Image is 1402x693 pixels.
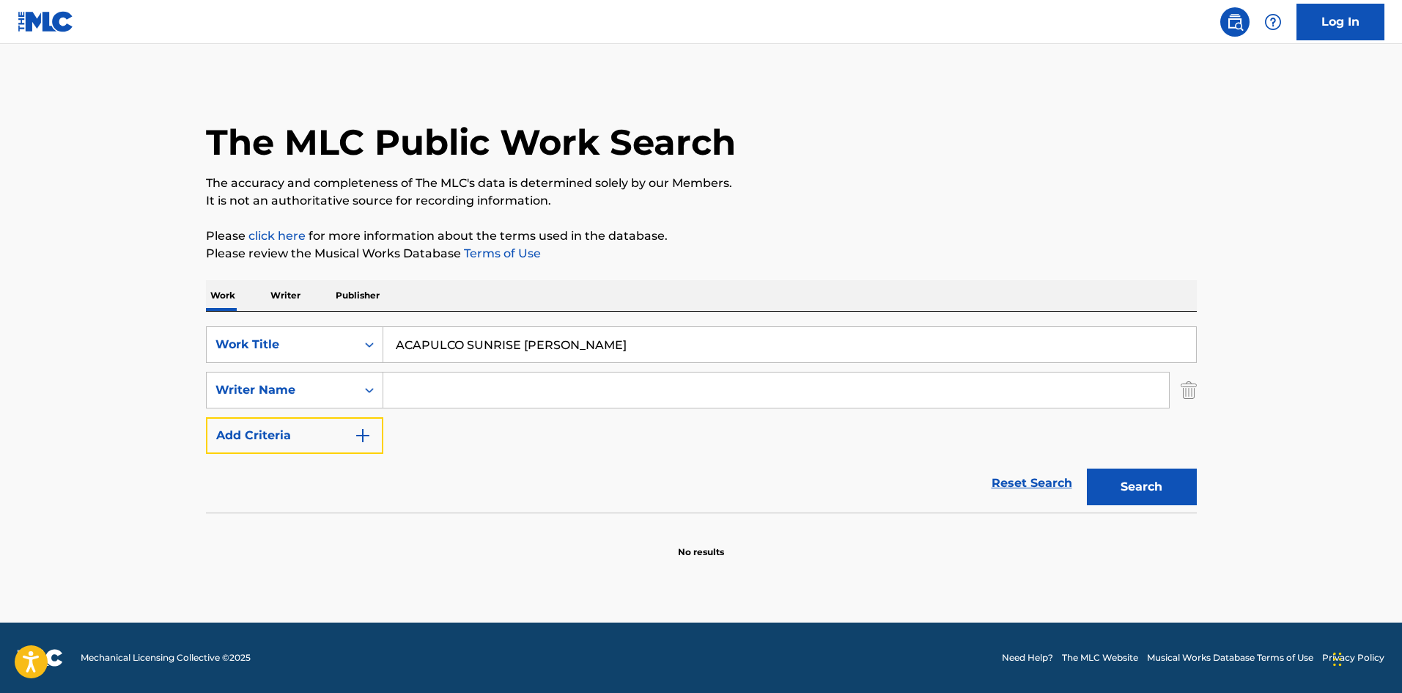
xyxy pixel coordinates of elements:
p: Publisher [331,280,384,311]
button: Search [1087,469,1197,505]
img: search [1226,13,1244,31]
a: Log In [1296,4,1384,40]
h1: The MLC Public Work Search [206,120,736,164]
a: Terms of Use [461,246,541,260]
img: help [1264,13,1282,31]
a: The MLC Website [1062,651,1138,664]
img: 9d2ae6d4665cec9f34b9.svg [354,427,372,444]
a: Musical Works Database Terms of Use [1147,651,1313,664]
div: Work Title [215,336,347,353]
p: It is not an authoritative source for recording information. [206,192,1197,210]
iframe: Chat Widget [1329,623,1402,693]
img: MLC Logo [18,11,74,32]
p: Please review the Musical Works Database [206,245,1197,263]
p: Please for more information about the terms used in the database. [206,227,1197,245]
img: logo [18,649,63,667]
div: Writer Name [215,381,347,399]
div: Drag [1333,637,1342,681]
p: Writer [266,280,305,311]
p: No results [678,528,724,559]
p: Work [206,280,240,311]
form: Search Form [206,326,1197,513]
a: click here [248,229,306,243]
a: Privacy Policy [1322,651,1384,664]
span: Mechanical Licensing Collective © 2025 [81,651,251,664]
div: Help [1258,7,1288,37]
p: The accuracy and completeness of The MLC's data is determined solely by our Members. [206,175,1197,192]
button: Add Criteria [206,417,383,454]
a: Public Search [1220,7,1250,37]
a: Need Help? [1002,651,1053,664]
a: Reset Search [984,467,1080,499]
img: Delete Criterion [1181,372,1197,408]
